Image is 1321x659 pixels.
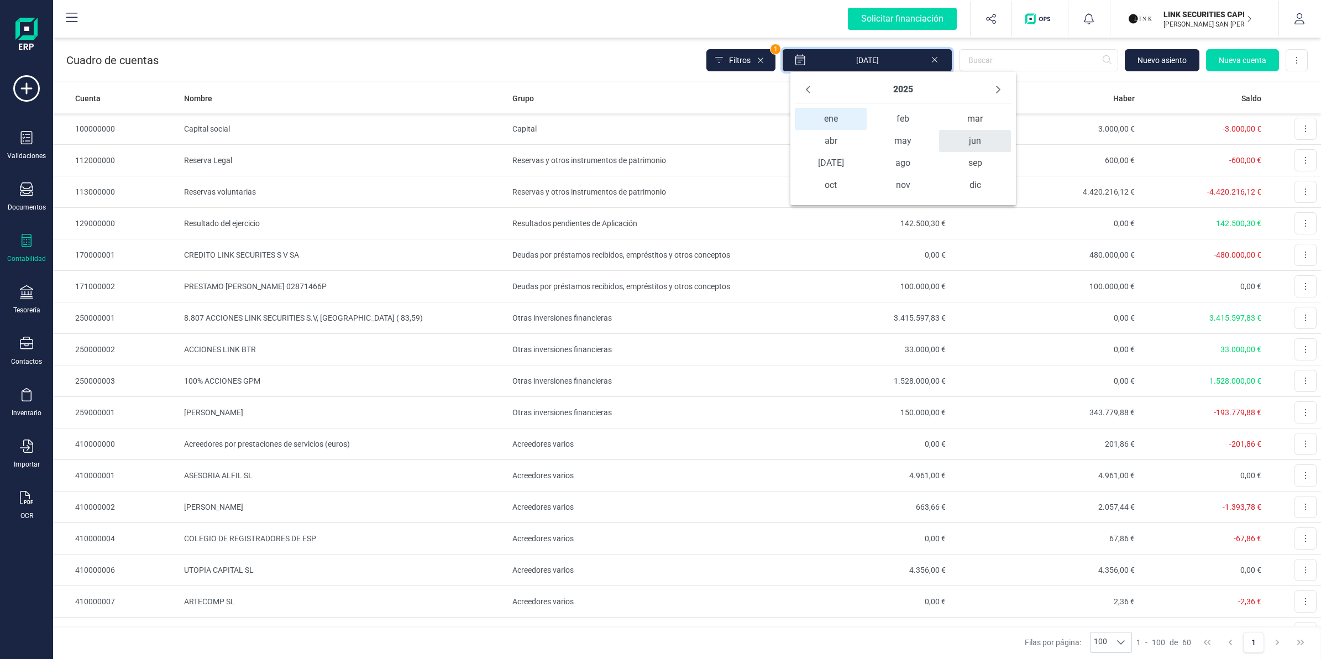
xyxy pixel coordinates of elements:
[795,174,867,196] span: oct
[761,586,950,618] td: 0,00 €
[508,618,761,649] td: Acreedores varios
[12,409,41,417] div: Inventario
[950,428,1140,460] td: 201,86 €
[180,365,508,397] td: 100% ACCIONES GPM
[180,523,508,555] td: COLEGIO DE REGISTRADORES DE ESP
[1209,313,1261,322] span: 3.415.597,83 €
[1229,156,1261,165] span: -600,00 €
[53,428,180,460] td: 410000000
[1220,632,1241,653] button: Previous Page
[53,586,180,618] td: 410000007
[1163,9,1252,20] p: LINK SECURITIES CAPITAL SL
[1125,49,1199,71] button: Nuevo asiento
[1238,597,1261,606] span: -2,36 €
[848,8,957,30] div: Solicitar financiación
[1197,632,1218,653] button: First Page
[761,113,950,145] td: 0,00 €
[508,302,761,334] td: Otras inversiones financieras
[184,93,212,104] span: Nombre
[180,113,508,145] td: Capital social
[7,254,46,263] div: Contabilidad
[1267,632,1288,653] button: Next Page
[1206,49,1279,71] button: Nueva cuenta
[508,334,761,365] td: Otras inversiones financieras
[835,1,970,36] button: Solicitar financiación
[950,460,1140,491] td: 4.961,00 €
[799,81,817,98] button: Previous Year
[1170,637,1178,648] span: de
[795,152,867,174] span: [DATE]
[761,618,950,649] td: 92.722,01 €
[1025,632,1132,653] div: Filas por página:
[1220,345,1261,354] span: 33.000,00 €
[950,586,1140,618] td: 2,36 €
[508,365,761,397] td: Otras inversiones financieras
[761,428,950,460] td: 0,00 €
[893,81,913,98] button: Choose Year
[1216,219,1261,228] span: 142.500,30 €
[180,271,508,302] td: PRESTAMO [PERSON_NAME] 02871466P
[706,49,775,71] button: Filtros
[761,397,950,428] td: 150.000,00 €
[180,145,508,176] td: Reserva Legal
[508,491,761,523] td: Acreedores varios
[180,302,508,334] td: 8.807 ACCIONES LINK SECURITIES S.V, [GEOGRAPHIC_DATA] ( 83,59)
[1137,55,1187,66] span: Nuevo asiento
[53,302,180,334] td: 250000001
[950,113,1140,145] td: 3.000,00 €
[53,523,180,555] td: 410000004
[180,428,508,460] td: Acreedores por prestaciones de servicios (euros)
[13,306,40,315] div: Tesorería
[950,555,1140,586] td: 4.356,00 €
[508,208,761,239] td: Resultados pendientes de Aplicación
[795,108,867,130] span: ene
[761,302,950,334] td: 3.415.597,83 €
[7,151,46,160] div: Validaciones
[950,365,1140,397] td: 0,00 €
[939,174,1011,196] span: dic
[508,586,761,618] td: Acreedores varios
[950,271,1140,302] td: 100.000,00 €
[53,113,180,145] td: 100000000
[508,271,761,302] td: Deudas por préstamos recibidos, empréstitos y otros conceptos
[1241,93,1261,104] span: Saldo
[950,145,1140,176] td: 600,00 €
[508,239,761,271] td: Deudas por préstamos recibidos, empréstitos y otros conceptos
[53,618,180,649] td: 410000011
[15,18,38,53] img: Logo Finanedi
[1019,1,1061,36] button: Logo de OPS
[950,618,1140,649] td: 92.722,01 €
[1229,440,1261,448] span: -201,86 €
[508,523,761,555] td: Acreedores varios
[867,108,939,130] span: feb
[180,176,508,208] td: Reservas voluntarias
[11,357,42,366] div: Contactos
[939,152,1011,174] span: sep
[1209,376,1261,385] span: 1.528.000,00 €
[53,365,180,397] td: 250000003
[508,460,761,491] td: Acreedores varios
[53,491,180,523] td: 410000002
[180,334,508,365] td: ACCIONES LINK BTR
[508,555,761,586] td: Acreedores varios
[1240,566,1261,574] span: 0,00 €
[1163,20,1252,29] p: [PERSON_NAME] SAN [PERSON_NAME]
[512,93,534,104] span: Grupo
[53,555,180,586] td: 410000006
[1214,250,1261,259] span: -480.000,00 €
[790,72,1016,205] div: Choose Date
[1136,637,1191,648] div: -
[1136,637,1141,648] span: 1
[761,334,950,365] td: 33.000,00 €
[950,334,1140,365] td: 0,00 €
[867,174,939,196] span: nov
[761,491,950,523] td: 663,66 €
[1124,1,1265,36] button: LILINK SECURITIES CAPITAL SL[PERSON_NAME] SAN [PERSON_NAME]
[1214,408,1261,417] span: -193.779,88 €
[867,152,939,174] span: ago
[1207,187,1261,196] span: -4.420.216,12 €
[508,176,761,208] td: Reservas y otros instrumentos de patrimonio
[761,460,950,491] td: 4.961,00 €
[1219,55,1266,66] span: Nueva cuenta
[761,523,950,555] td: 0,00 €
